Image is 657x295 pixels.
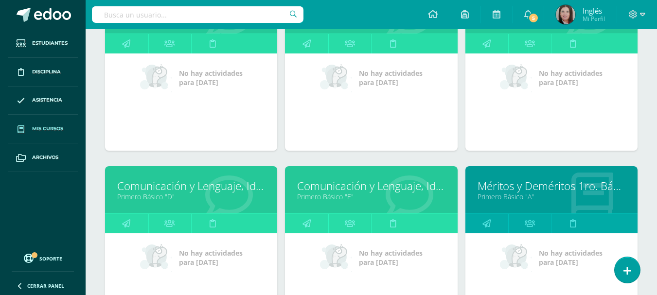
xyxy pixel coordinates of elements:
span: No hay actividades para [DATE] [539,248,603,267]
a: Comunicación y Lenguaje, Idioma Extranjero Inglés [117,178,265,193]
a: Primero Básico "A" [478,192,625,201]
a: Mis cursos [8,115,78,143]
span: Inglés [583,6,605,16]
img: no_activities_small.png [140,63,172,92]
img: no_activities_small.png [320,243,352,272]
a: Comunicación y Lenguaje, Idioma Extranjero Inglés [297,178,445,193]
span: Disciplina [32,68,61,76]
span: Asistencia [32,96,62,104]
img: no_activities_small.png [140,243,172,272]
a: Estudiantes [8,29,78,58]
span: No hay actividades para [DATE] [539,69,603,87]
span: Estudiantes [32,39,68,47]
a: Archivos [8,143,78,172]
span: Archivos [32,154,58,161]
img: e03ec1ec303510e8e6f60bf4728ca3bf.png [556,5,575,24]
a: Primero Básico "E" [297,192,445,201]
span: Mis cursos [32,125,63,133]
span: Cerrar panel [27,282,64,289]
a: Disciplina [8,58,78,87]
span: No hay actividades para [DATE] [359,69,423,87]
span: Mi Perfil [583,15,605,23]
span: 5 [528,13,539,23]
a: Primero Básico "D" [117,192,265,201]
input: Busca un usuario... [92,6,303,23]
img: no_activities_small.png [320,63,352,92]
a: Méritos y Deméritos 1ro. Básico "A" [478,178,625,193]
span: No hay actividades para [DATE] [179,248,243,267]
img: no_activities_small.png [500,243,532,272]
span: No hay actividades para [DATE] [359,248,423,267]
span: No hay actividades para [DATE] [179,69,243,87]
span: Soporte [39,255,62,262]
a: Asistencia [8,87,78,115]
a: Soporte [12,251,74,264]
img: no_activities_small.png [500,63,532,92]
